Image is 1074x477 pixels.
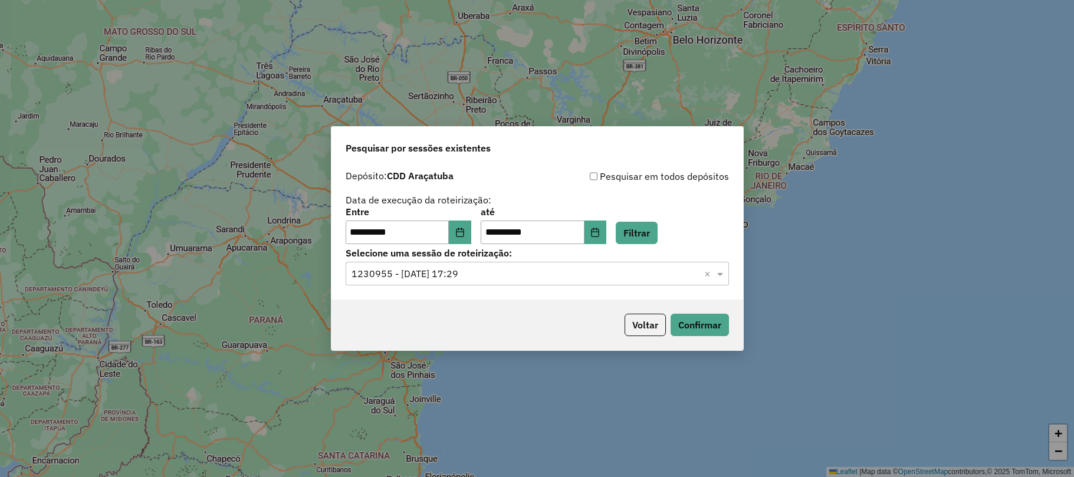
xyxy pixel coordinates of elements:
[346,193,491,207] label: Data de execução da roteirização:
[449,221,471,244] button: Choose Date
[346,141,491,155] span: Pesquisar por sessões existentes
[616,222,658,244] button: Filtrar
[537,169,729,183] div: Pesquisar em todos depósitos
[346,246,729,260] label: Selecione uma sessão de roteirização:
[625,314,666,336] button: Voltar
[346,169,454,183] label: Depósito:
[481,205,606,219] label: até
[584,221,607,244] button: Choose Date
[671,314,729,336] button: Confirmar
[346,205,471,219] label: Entre
[704,267,714,281] span: Clear all
[387,170,454,182] strong: CDD Araçatuba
